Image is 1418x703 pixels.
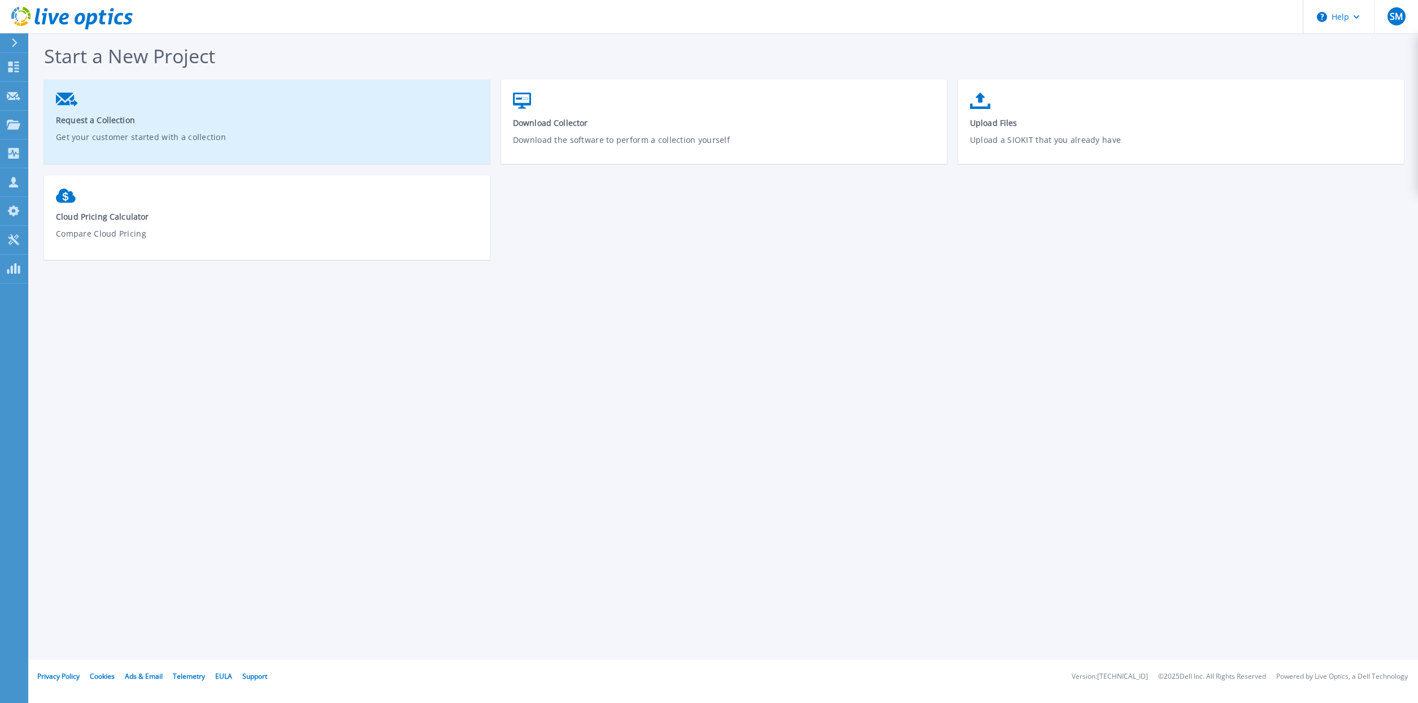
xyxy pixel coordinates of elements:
li: Version: [TECHNICAL_ID] [1072,673,1148,680]
p: Get your customer started with a collection [56,131,479,157]
a: Cookies [90,671,115,681]
span: SM [1390,12,1403,21]
a: Download CollectorDownload the software to perform a collection yourself [501,87,947,168]
a: Upload FilesUpload a SIOKIT that you already have [958,87,1404,168]
li: Powered by Live Optics, a Dell Technology [1276,673,1408,680]
span: Upload Files [970,117,1393,128]
a: Cloud Pricing CalculatorCompare Cloud Pricing [44,183,490,262]
span: Download Collector [513,117,936,128]
a: Ads & Email [125,671,163,681]
p: Compare Cloud Pricing [56,228,479,254]
p: Upload a SIOKIT that you already have [970,134,1393,160]
p: Download the software to perform a collection yourself [513,134,936,160]
a: Request a CollectionGet your customer started with a collection [44,87,490,165]
a: Privacy Policy [37,671,80,681]
span: Cloud Pricing Calculator [56,211,479,222]
span: Start a New Project [44,43,215,69]
a: Telemetry [173,671,205,681]
span: Request a Collection [56,115,479,125]
li: © 2025 Dell Inc. All Rights Reserved [1158,673,1266,680]
a: Support [242,671,267,681]
a: EULA [215,671,232,681]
